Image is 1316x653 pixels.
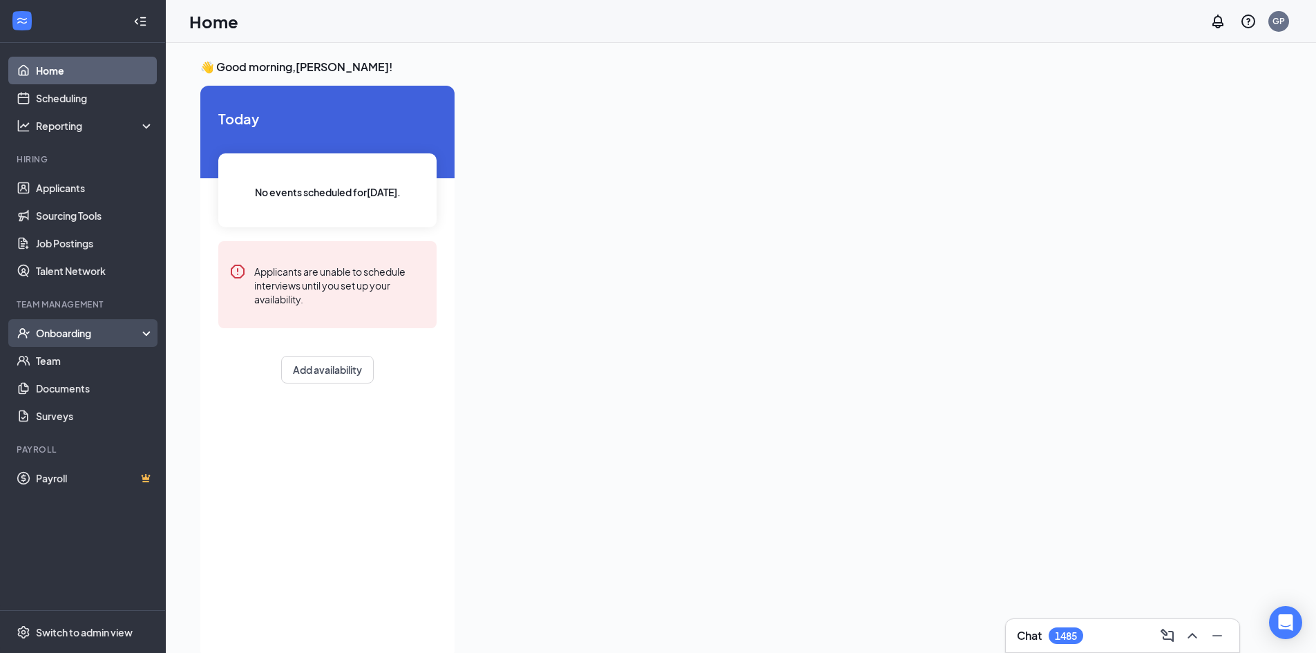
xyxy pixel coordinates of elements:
div: 1485 [1055,630,1077,642]
svg: UserCheck [17,326,30,340]
div: Switch to admin view [36,625,133,639]
div: Hiring [17,153,151,165]
h1: Home [189,10,238,33]
a: Job Postings [36,229,154,257]
div: Reporting [36,119,155,133]
span: Today [218,108,437,129]
button: Minimize [1206,625,1228,647]
svg: Minimize [1209,627,1226,644]
a: Documents [36,375,154,402]
a: Home [36,57,154,84]
a: Sourcing Tools [36,202,154,229]
span: No events scheduled for [DATE] . [255,184,401,200]
div: GP [1272,15,1285,27]
svg: Notifications [1210,13,1226,30]
a: Surveys [36,402,154,430]
div: Applicants are unable to schedule interviews until you set up your availability. [254,263,426,306]
h3: Chat [1017,628,1042,643]
svg: WorkstreamLogo [15,14,29,28]
button: Add availability [281,356,374,384]
a: PayrollCrown [36,464,154,492]
div: Team Management [17,299,151,310]
a: Applicants [36,174,154,202]
button: ChevronUp [1181,625,1203,647]
svg: Analysis [17,119,30,133]
svg: ChevronUp [1184,627,1201,644]
div: Payroll [17,444,151,455]
svg: Collapse [133,15,147,28]
a: Scheduling [36,84,154,112]
svg: ComposeMessage [1159,627,1176,644]
button: ComposeMessage [1156,625,1179,647]
svg: Error [229,263,246,280]
svg: QuestionInfo [1240,13,1257,30]
svg: Settings [17,625,30,639]
a: Talent Network [36,257,154,285]
div: Open Intercom Messenger [1269,606,1302,639]
div: Onboarding [36,326,142,340]
a: Team [36,347,154,375]
h3: 👋 Good morning, [PERSON_NAME] ! [200,59,1239,75]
